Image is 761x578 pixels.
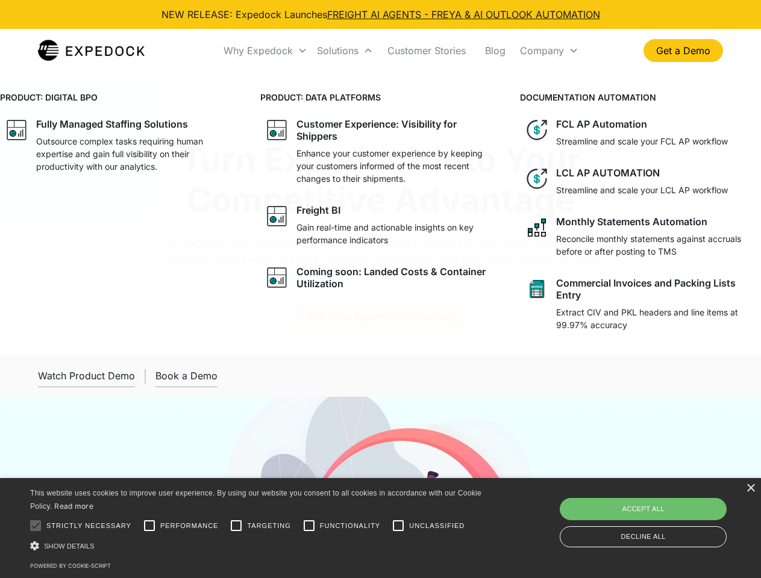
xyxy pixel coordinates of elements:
[5,118,29,142] img: graph icon
[327,8,600,20] a: FREIGHT AI AGENTS - FREYA & AI OUTLOOK AUTOMATION
[556,184,728,196] p: Streamline and scale your LCL AP workflow
[520,91,761,104] h4: DOCUMENTATION AUTOMATION
[224,45,293,57] div: Why Expedock
[520,45,564,57] div: Company
[38,39,145,63] img: Expedock Logo
[525,118,549,142] img: dollar icon
[525,277,549,301] img: sheet icon
[38,39,145,63] a: home
[265,204,289,228] img: graph icon
[556,118,647,130] div: FCL AP Automation
[296,118,496,142] div: Customer Experience: Visibility for Shippers
[30,539,486,552] div: Show details
[312,30,378,71] div: Solutions
[36,118,188,130] div: Fully Managed Staffing Solutions
[520,113,761,152] a: dollar iconFCL AP AutomationStreamline and scale your FCL AP workflow
[520,211,761,263] a: network like iconMonthly Statements AutomationReconcile monthly statements against accruals befor...
[525,216,549,240] img: network like icon
[260,261,501,294] a: graph iconComing soon: Landed Costs & Container Utilization
[155,365,218,387] a: Book a Demo
[520,162,761,201] a: dollar iconLCL AP AUTOMATIONStreamline and scale your LCL AP workflow
[556,216,707,228] div: Monthly Statements Automation
[160,521,219,531] span: Performance
[525,167,549,191] img: dollar icon
[296,221,496,246] p: Gain real-time and actionable insights on key performance indicators
[38,370,135,382] div: Watch Product Demo
[161,7,600,22] div: NEW RELEASE: Expedock Launches
[556,306,756,331] p: Extract CIV and PKL headers and line items at 99.97% accuracy
[30,562,111,569] a: Powered by cookie-script
[36,135,236,173] p: Outsource complex tasks requiring human expertise and gain full visibility on their productivity ...
[38,365,135,387] a: open lightbox
[317,45,359,57] div: Solutions
[560,448,761,578] iframe: Chat Widget
[260,91,501,104] h4: PRODUCT: DATA PLATFORMS
[515,30,583,71] div: Company
[265,266,289,290] img: graph icon
[155,370,218,382] div: Book a Demo
[520,272,761,336] a: sheet iconCommercial Invoices and Packing Lists EntryExtract CIV and PKL headers and line items a...
[260,199,501,251] a: graph iconFreight BIGain real-time and actionable insights on key performance indicators
[556,277,756,301] div: Commercial Invoices and Packing Lists Entry
[296,266,496,290] div: Coming soon: Landed Costs & Container Utilization
[475,30,515,71] a: Blog
[320,521,380,531] span: Functionality
[296,147,496,185] p: Enhance your customer experience by keeping your customers informed of the most recent changes to...
[556,232,756,258] p: Reconcile monthly statements against accruals before or after posting to TMS
[296,204,340,216] div: Freight BI
[409,521,465,531] span: Unclassified
[265,118,289,142] img: graph icon
[644,39,723,62] a: Get a Demo
[54,502,93,511] a: Read more
[260,113,501,190] a: graph iconCustomer Experience: Visibility for ShippersEnhance your customer experience by keeping...
[30,489,481,511] span: This website uses cookies to improve user experience. By using our website you consent to all coo...
[378,30,475,71] a: Customer Stories
[46,521,131,531] span: Strictly necessary
[556,167,660,179] div: LCL AP AUTOMATION
[219,30,312,71] div: Why Expedock
[247,521,290,531] span: Targeting
[44,542,95,550] span: Show details
[556,135,728,148] p: Streamline and scale your FCL AP workflow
